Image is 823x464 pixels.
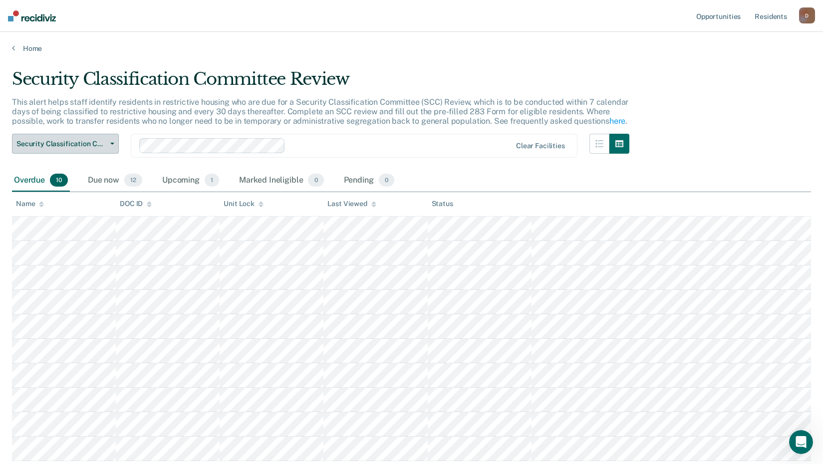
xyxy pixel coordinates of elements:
[516,142,565,150] div: Clear facilities
[12,97,628,126] p: This alert helps staff identify residents in restrictive housing who are due for a Security Class...
[160,170,221,192] div: Upcoming1
[86,170,144,192] div: Due now12
[12,134,119,154] button: Security Classification Committee Review
[8,10,56,21] img: Recidiviz
[224,200,264,208] div: Unit Lock
[237,170,326,192] div: Marked Ineligible0
[12,170,70,192] div: Overdue10
[124,174,142,187] span: 12
[16,140,106,148] span: Security Classification Committee Review
[432,200,453,208] div: Status
[16,200,44,208] div: Name
[205,174,219,187] span: 1
[327,200,376,208] div: Last Viewed
[50,174,68,187] span: 10
[308,174,323,187] span: 0
[342,170,396,192] div: Pending0
[379,174,394,187] span: 0
[12,69,629,97] div: Security Classification Committee Review
[120,200,152,208] div: DOC ID
[789,430,813,454] iframe: Intercom live chat
[609,116,625,126] a: here
[12,44,811,53] a: Home
[799,7,815,23] button: D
